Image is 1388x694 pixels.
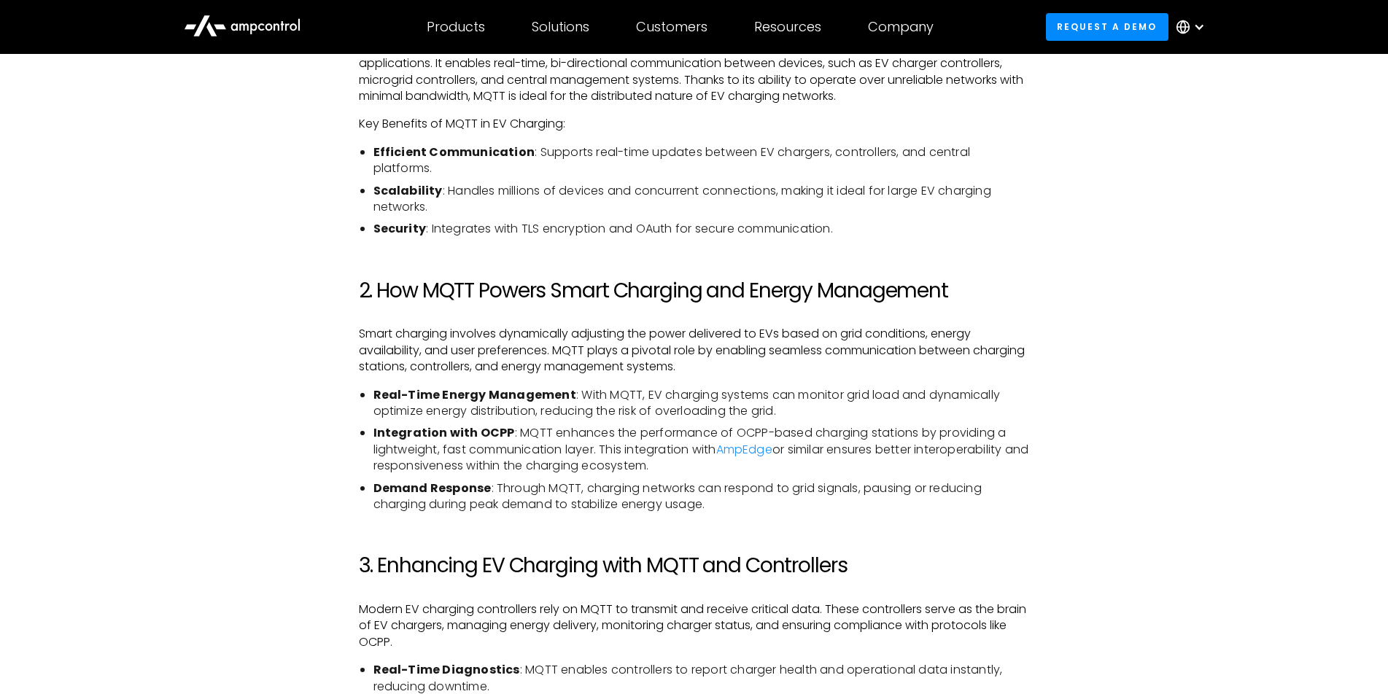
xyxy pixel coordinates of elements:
h2: 3. Enhancing EV Charging with MQTT and Controllers [359,553,1030,578]
h2: 2. How MQTT Powers Smart Charging and Energy Management [359,278,1030,303]
div: Solutions [532,19,589,35]
div: Company [868,19,934,35]
div: Resources [754,19,821,35]
div: Products [427,19,485,35]
li: : Handles millions of devices and concurrent connections, making it ideal for large EV charging n... [373,183,1030,216]
strong: Real-Time Diagnostics [373,661,520,678]
a: AmpEdge [716,441,772,458]
a: Request a demo [1046,13,1168,40]
strong: Efficient Communication [373,144,535,160]
p: MQTT (Message Queuing Telemetry Transport) is a lightweight, publish/subscribe protocol optimized... [359,39,1030,105]
strong: Security [373,220,427,237]
p: Modern EV charging controllers rely on MQTT to transmit and receive critical data. These controll... [359,601,1030,650]
div: Customers [636,19,707,35]
strong: Real-Time Energy Management [373,386,576,403]
strong: Demand Response [373,480,492,496]
p: Smart charging involves dynamically adjusting the power delivered to EVs based on grid conditions... [359,326,1030,375]
li: : With MQTT, EV charging systems can monitor grid load and dynamically optimize energy distributi... [373,387,1030,420]
li: : MQTT enhances the performance of OCPP-based charging stations by providing a lightweight, fast ... [373,425,1030,474]
p: Key Benefits of MQTT in EV Charging: [359,116,1030,132]
li: : Integrates with TLS encryption and OAuth for secure communication. [373,221,1030,237]
li: : Supports real-time updates between EV chargers, controllers, and central platforms. [373,144,1030,177]
strong: Integration with OCPP [373,424,515,441]
strong: Scalability [373,182,443,199]
li: : Through MQTT, charging networks can respond to grid signals, pausing or reducing charging durin... [373,480,1030,513]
